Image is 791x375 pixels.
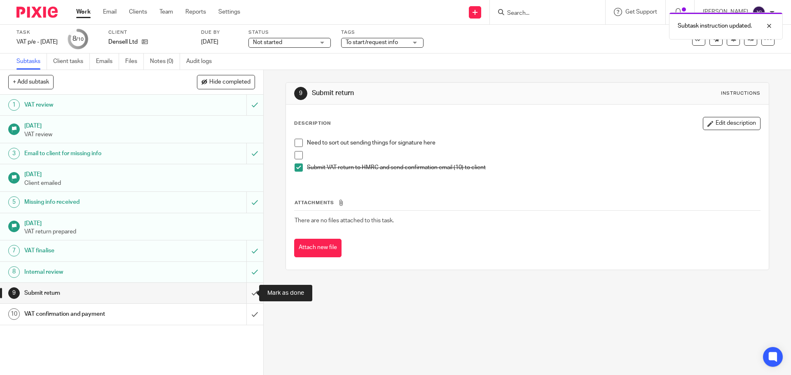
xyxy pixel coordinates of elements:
a: Files [125,54,144,70]
div: 3 [8,148,20,159]
div: 8 [8,266,20,278]
a: Clients [129,8,147,16]
h1: Submit return [312,89,545,98]
div: Instructions [721,90,761,97]
div: 5 [8,196,20,208]
div: 10 [8,308,20,320]
div: VAT p/e - August 2025 [16,38,58,46]
span: Not started [253,40,282,45]
label: Due by [201,29,238,36]
label: Tags [341,29,424,36]
p: Client emailed [24,179,255,187]
label: Task [16,29,58,36]
a: Client tasks [53,54,90,70]
h1: VAT review [24,99,167,111]
div: 9 [294,87,307,100]
a: Reports [185,8,206,16]
label: Client [108,29,191,36]
h1: Submit return [24,287,167,299]
button: Edit description [703,117,761,130]
div: 1 [8,99,20,111]
div: 8 [73,34,84,44]
h1: [DATE] [24,120,255,130]
p: Subtask instruction updated. [678,22,752,30]
a: Settings [218,8,240,16]
img: Pixie [16,7,58,18]
p: Need to sort out sending things for signature here [307,139,760,147]
span: Attachments [295,200,334,205]
h1: VAT confirmation and payment [24,308,167,320]
h1: VAT finalise [24,245,167,257]
span: To start/request info [346,40,398,45]
p: Submit VAT return to HMRC and send confirmation email (10) to client [307,163,760,172]
a: Notes (0) [150,54,180,70]
p: VAT review [24,130,255,139]
button: + Add subtask [8,75,54,89]
a: Work [76,8,91,16]
h1: [DATE] [24,168,255,179]
div: 9 [8,287,20,299]
h1: Email to client for missing info [24,147,167,160]
h1: Internal review [24,266,167,278]
p: Description [294,120,331,127]
div: 7 [8,245,20,256]
h1: Missing info received [24,196,167,208]
small: /10 [76,37,84,42]
span: There are no files attached to this task. [295,218,394,224]
span: Hide completed [209,79,250,86]
a: Team [159,8,173,16]
a: Audit logs [186,54,218,70]
span: [DATE] [201,39,218,45]
a: Emails [96,54,119,70]
a: Email [103,8,117,16]
label: Status [248,29,331,36]
div: VAT p/e - [DATE] [16,38,58,46]
button: Attach new file [294,239,342,257]
button: Hide completed [197,75,255,89]
p: VAT return prepared [24,228,255,236]
a: Subtasks [16,54,47,70]
p: Densell Ltd [108,38,138,46]
img: svg%3E [752,6,765,19]
h1: [DATE] [24,217,255,228]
